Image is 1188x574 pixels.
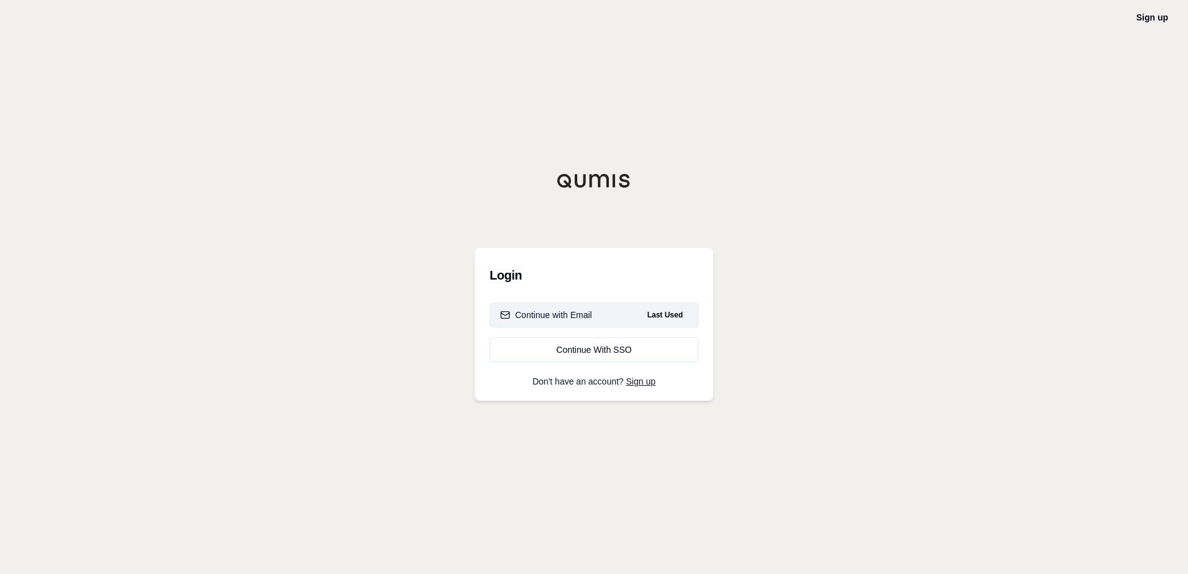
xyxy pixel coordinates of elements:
[626,376,656,386] a: Sign up
[642,307,688,322] span: Last Used
[490,337,698,362] a: Continue With SSO
[490,303,698,327] button: Continue with EmailLast Used
[1136,12,1168,22] a: Sign up
[557,173,631,188] img: Qumis
[500,309,592,321] div: Continue with Email
[500,344,688,356] div: Continue With SSO
[490,377,698,386] p: Don't have an account?
[490,263,698,288] h3: Login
